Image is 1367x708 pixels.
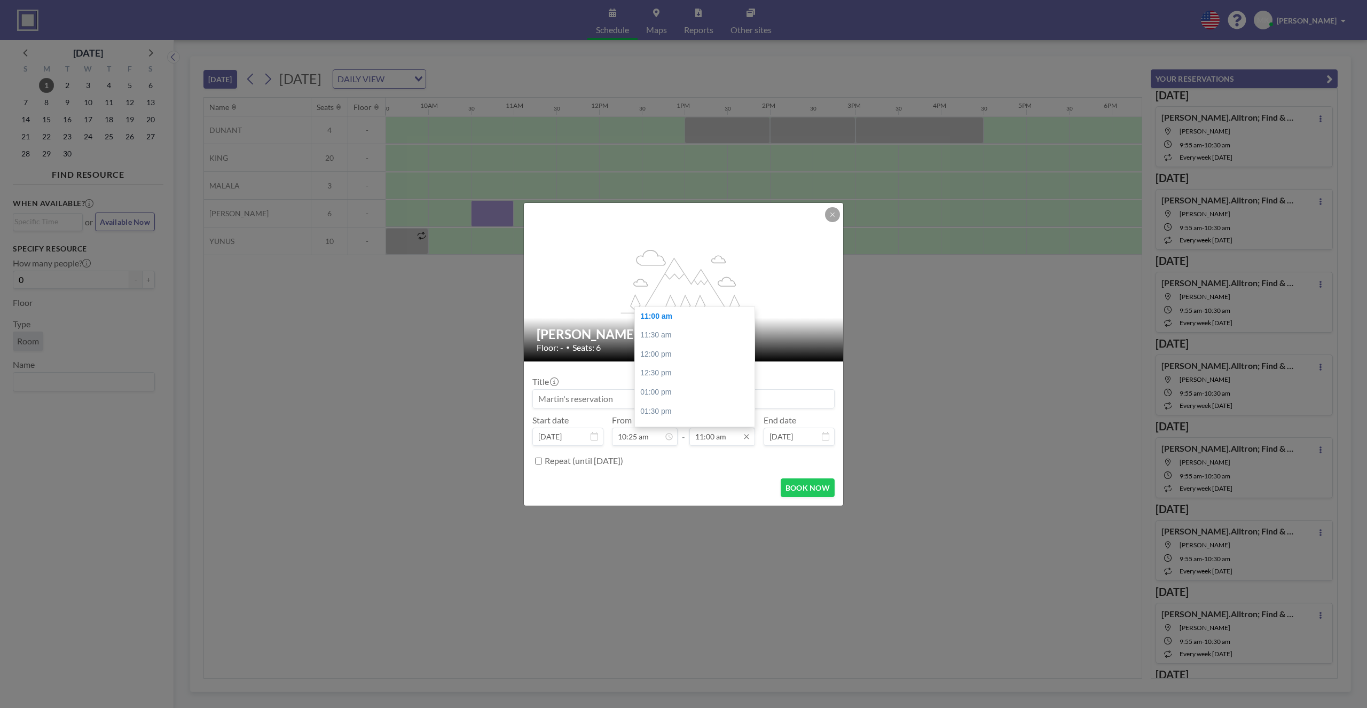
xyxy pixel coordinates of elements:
label: End date [764,415,796,426]
label: Start date [532,415,569,426]
label: From [612,415,632,426]
div: 01:00 pm [635,383,755,402]
label: Repeat (until [DATE]) [545,455,623,466]
span: Seats: 6 [572,342,601,353]
span: Floor: - [537,342,563,353]
div: 12:30 pm [635,364,755,383]
div: 12:00 pm [635,345,755,364]
div: 11:00 am [635,307,755,326]
div: 11:30 am [635,326,755,345]
input: Martin's reservation [533,390,834,408]
div: 01:30 pm [635,402,755,421]
button: BOOK NOW [781,478,835,497]
h2: [PERSON_NAME] [537,326,831,342]
div: 02:00 pm [635,421,755,440]
span: - [682,419,685,442]
span: • [566,343,570,351]
label: Title [532,376,557,387]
